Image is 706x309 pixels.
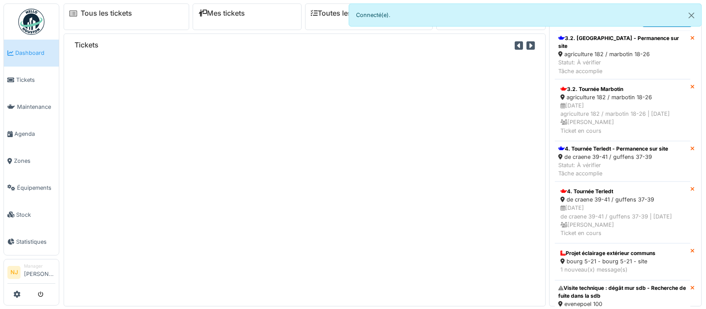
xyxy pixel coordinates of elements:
div: [DATE] de craene 39-41 / guffens 37-39 | [DATE] [PERSON_NAME] Ticket en cours [560,204,685,237]
a: 4. Tournée Terledt de craene 39-41 / guffens 37-39 [DATE]de craene 39-41 / guffens 37-39 | [DATE]... [555,181,690,243]
div: Connecté(e). [349,3,702,27]
span: Maintenance [17,103,55,111]
div: Statut: À vérifier Tâche accomplie [558,161,668,178]
a: 3.2. Tournée Marbotin agriculture 182 / marbotin 18-26 [DATE]agriculture 182 / marbotin 18-26 | [... [555,79,690,141]
span: Statistiques [16,238,55,246]
a: Zones [4,148,59,175]
li: NJ [7,266,20,279]
span: Dashboard [15,49,55,57]
a: Toutes les tâches [311,9,376,17]
div: de craene 39-41 / guffens 37-39 [558,153,668,161]
a: Mes tickets [198,9,245,17]
a: Maintenance [4,94,59,121]
h6: Tickets [75,41,98,49]
div: 3.2. [GEOGRAPHIC_DATA] - Permanence sur site [558,34,687,50]
div: 3.2. Tournée Marbotin [560,85,685,93]
div: Visite technique : dégât mur sdb - Recherche de fuite dans la sdb [558,284,687,300]
span: Agenda [14,130,55,138]
img: Badge_color-CXgf-gQk.svg [18,9,44,35]
a: 4. Tournée Terledt - Permanence sur site de craene 39-41 / guffens 37-39 Statut: À vérifierTâche ... [555,141,690,182]
div: agriculture 182 / marbotin 18-26 [558,50,687,58]
span: Stock [16,211,55,219]
span: Équipements [17,184,55,192]
div: 1 nouveau(x) message(s) [560,265,685,274]
div: 4. Tournée Terledt - Permanence sur site [558,145,668,153]
a: Projet éclairage extérieur communs bourg 5-21 - bourg 5-21 - site 1 nouveau(x) message(s) [555,243,690,280]
a: Dashboard [4,40,59,67]
a: Équipements [4,175,59,202]
a: Stock [4,201,59,228]
span: Zones [14,157,55,165]
a: NJ Manager[PERSON_NAME] [7,263,55,284]
div: de craene 39-41 / guffens 37-39 [560,195,685,204]
a: Agenda [4,121,59,148]
div: 4. Tournée Terledt [560,188,685,195]
a: Tous les tickets [81,9,132,17]
a: Tickets [4,67,59,94]
a: Statistiques [4,228,59,255]
li: [PERSON_NAME] [24,263,55,282]
div: agriculture 182 / marbotin 18-26 [560,93,685,101]
div: Projet éclairage extérieur communs [560,249,685,257]
span: Tickets [16,76,55,84]
div: [DATE] agriculture 182 / marbotin 18-26 | [DATE] [PERSON_NAME] Ticket en cours [560,101,685,135]
div: Statut: À vérifier Tâche accomplie [558,58,687,75]
button: Close [682,4,701,27]
div: evenepoel 100 [558,300,687,308]
div: Manager [24,263,55,269]
div: bourg 5-21 - bourg 5-21 - site [560,257,685,265]
a: 3.2. [GEOGRAPHIC_DATA] - Permanence sur site agriculture 182 / marbotin 18-26 Statut: À vérifierT... [555,30,690,79]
